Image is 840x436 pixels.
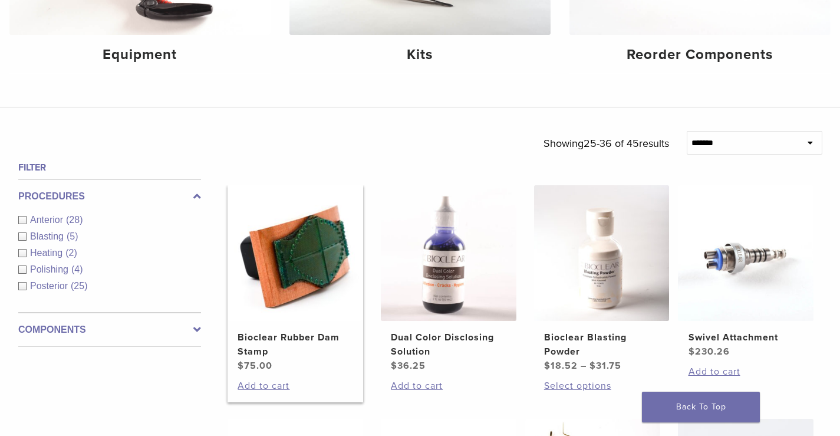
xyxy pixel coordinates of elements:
[579,44,821,65] h4: Reorder Components
[544,360,551,372] span: $
[534,185,670,373] a: Bioclear Blasting PowderBioclear Blasting Powder
[678,185,813,321] img: Swivel Attachment
[689,346,730,358] bdi: 230.26
[381,185,516,321] img: Dual Color Disclosing Solution
[544,360,578,372] bdi: 18.52
[66,215,83,225] span: (28)
[30,281,71,291] span: Posterior
[391,330,506,359] h2: Dual Color Disclosing Solution
[534,185,670,321] img: Bioclear Blasting Powder
[30,215,66,225] span: Anterior
[581,360,587,372] span: –
[18,323,201,337] label: Components
[589,360,596,372] span: $
[543,131,669,156] p: Showing results
[678,185,813,359] a: Swivel AttachmentSwivel Attachment $230.26
[689,330,803,345] h2: Swivel Attachment
[238,330,353,359] h2: Bioclear Rubber Dam Stamp
[299,44,541,65] h4: Kits
[71,264,83,274] span: (4)
[689,365,803,379] a: Add to cart: “Swivel Attachment”
[238,360,244,372] span: $
[589,360,621,372] bdi: 31.75
[228,185,363,321] img: Bioclear Rubber Dam Stamp
[71,281,87,291] span: (25)
[65,248,77,258] span: (2)
[391,360,397,372] span: $
[67,231,78,241] span: (5)
[391,379,506,393] a: Add to cart: “Dual Color Disclosing Solution”
[19,44,261,65] h4: Equipment
[30,264,71,274] span: Polishing
[544,379,659,393] a: Select options for “Bioclear Blasting Powder”
[642,392,760,422] a: Back To Top
[584,137,639,150] span: 25-36 of 45
[391,360,426,372] bdi: 36.25
[689,346,695,358] span: $
[381,185,516,373] a: Dual Color Disclosing SolutionDual Color Disclosing Solution $36.25
[238,360,272,372] bdi: 75.00
[18,189,201,204] label: Procedures
[238,379,353,393] a: Add to cart: “Bioclear Rubber Dam Stamp”
[544,330,659,359] h2: Bioclear Blasting Powder
[228,185,363,373] a: Bioclear Rubber Dam StampBioclear Rubber Dam Stamp $75.00
[18,160,201,175] h4: Filter
[30,231,67,241] span: Blasting
[30,248,65,258] span: Heating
